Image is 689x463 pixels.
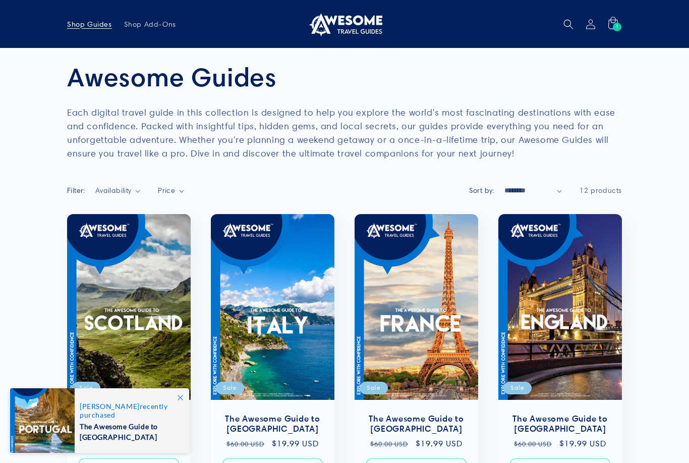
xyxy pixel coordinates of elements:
[80,419,179,442] span: The Awesome Guide to [GEOGRAPHIC_DATA]
[580,186,622,195] span: 12 products
[118,14,182,35] a: Shop Add-Ons
[616,23,619,31] span: 1
[124,20,176,29] span: Shop Add-Ons
[158,185,184,196] summary: Price
[508,414,612,435] a: The Awesome Guide to [GEOGRAPHIC_DATA]
[158,186,175,195] span: Price
[61,14,118,35] a: Shop Guides
[95,186,132,195] span: Availability
[67,61,622,93] h1: Awesome Guides
[221,414,324,435] a: The Awesome Guide to [GEOGRAPHIC_DATA]
[303,8,386,40] a: Awesome Travel Guides
[67,20,112,29] span: Shop Guides
[80,402,179,419] span: recently purchased
[307,12,382,36] img: Awesome Travel Guides
[557,13,580,35] summary: Search
[80,402,140,410] span: [PERSON_NAME]
[67,106,622,160] p: Each digital travel guide in this collection is designed to help you explore the world's most fas...
[469,186,494,195] label: Sort by:
[95,185,140,196] summary: Availability (0 selected)
[365,414,468,435] a: The Awesome Guide to [GEOGRAPHIC_DATA]
[67,185,85,196] h2: Filter:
